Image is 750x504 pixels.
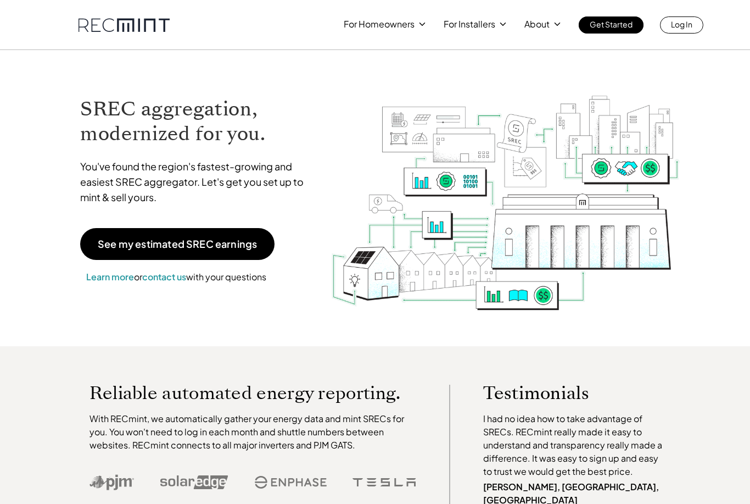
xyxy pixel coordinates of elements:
[80,228,275,260] a: See my estimated SREC earnings
[331,67,681,313] img: RECmint value cycle
[660,16,703,34] a: Log In
[579,16,643,34] a: Get Started
[86,271,134,283] a: Learn more
[483,385,647,401] p: Testimonials
[524,16,550,32] p: About
[98,239,257,249] p: See my estimated SREC earnings
[483,412,668,478] p: I had no idea how to take advantage of SRECs. RECmint really made it easy to understand and trans...
[142,271,186,283] a: contact us
[344,16,415,32] p: For Homeowners
[590,16,633,32] p: Get Started
[80,159,314,205] p: You've found the region's fastest-growing and easiest SREC aggregator. Let's get you set up to mi...
[89,385,417,401] p: Reliable automated energy reporting.
[444,16,495,32] p: For Installers
[671,16,692,32] p: Log In
[80,270,272,284] p: or with your questions
[80,97,314,146] h1: SREC aggregation, modernized for you.
[89,412,417,452] p: With RECmint, we automatically gather your energy data and mint SRECs for you. You won't need to ...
